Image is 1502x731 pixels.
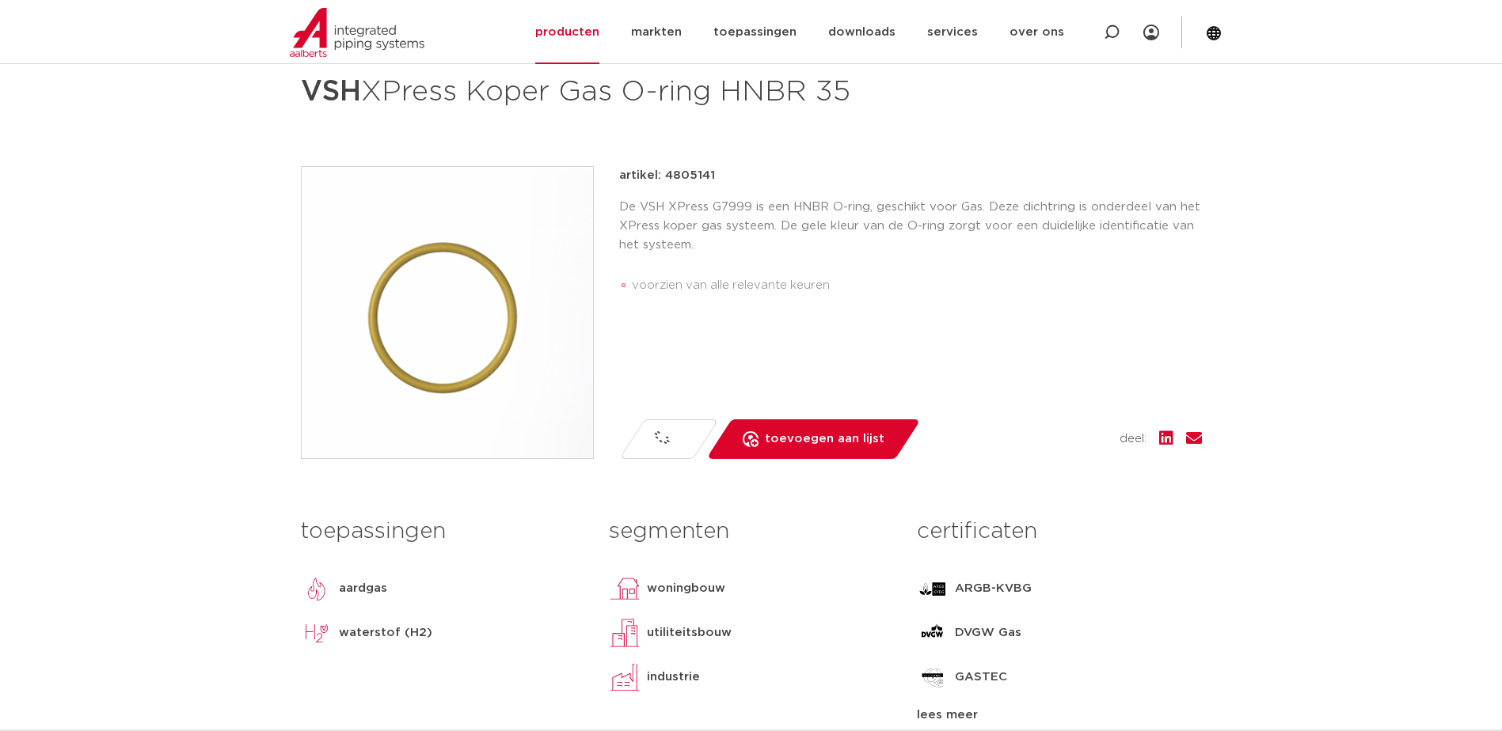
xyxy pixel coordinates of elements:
[647,579,725,598] p: woningbouw
[301,78,361,106] strong: VSH
[955,668,1007,687] p: GASTEC
[647,623,732,642] p: utiliteitsbouw
[301,516,585,547] h3: toepassingen
[917,706,1201,725] div: lees meer
[339,623,432,642] p: waterstof (H2)
[955,623,1021,642] p: DVGW Gas
[619,198,1202,255] p: De VSH XPress G7999 is een HNBR O-ring, geschikt voor Gas. Deze dichtring is onderdeel van het XP...
[301,573,333,604] img: aardgas
[301,68,895,116] h1: XPress Koper Gas O-ring HNBR 35
[339,579,387,598] p: aardgas
[609,516,893,547] h3: segmenten
[917,573,949,604] img: ARGB-KVBG
[301,617,333,649] img: waterstof (H2)
[917,617,949,649] img: DVGW Gas
[609,661,641,693] img: industrie
[955,579,1032,598] p: ARGB-KVBG
[302,167,593,458] img: Product Image for VSH XPress Koper Gas O-ring HNBR 35
[632,273,1202,298] li: voorzien van alle relevante keuren
[609,617,641,649] img: utiliteitsbouw
[917,661,949,693] img: GASTEC
[917,516,1201,547] h3: certificaten
[647,668,700,687] p: industrie
[609,573,641,604] img: woningbouw
[765,426,884,452] span: toevoegen aan lijst
[1120,430,1146,449] span: deel:
[619,166,715,185] p: artikel: 4805141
